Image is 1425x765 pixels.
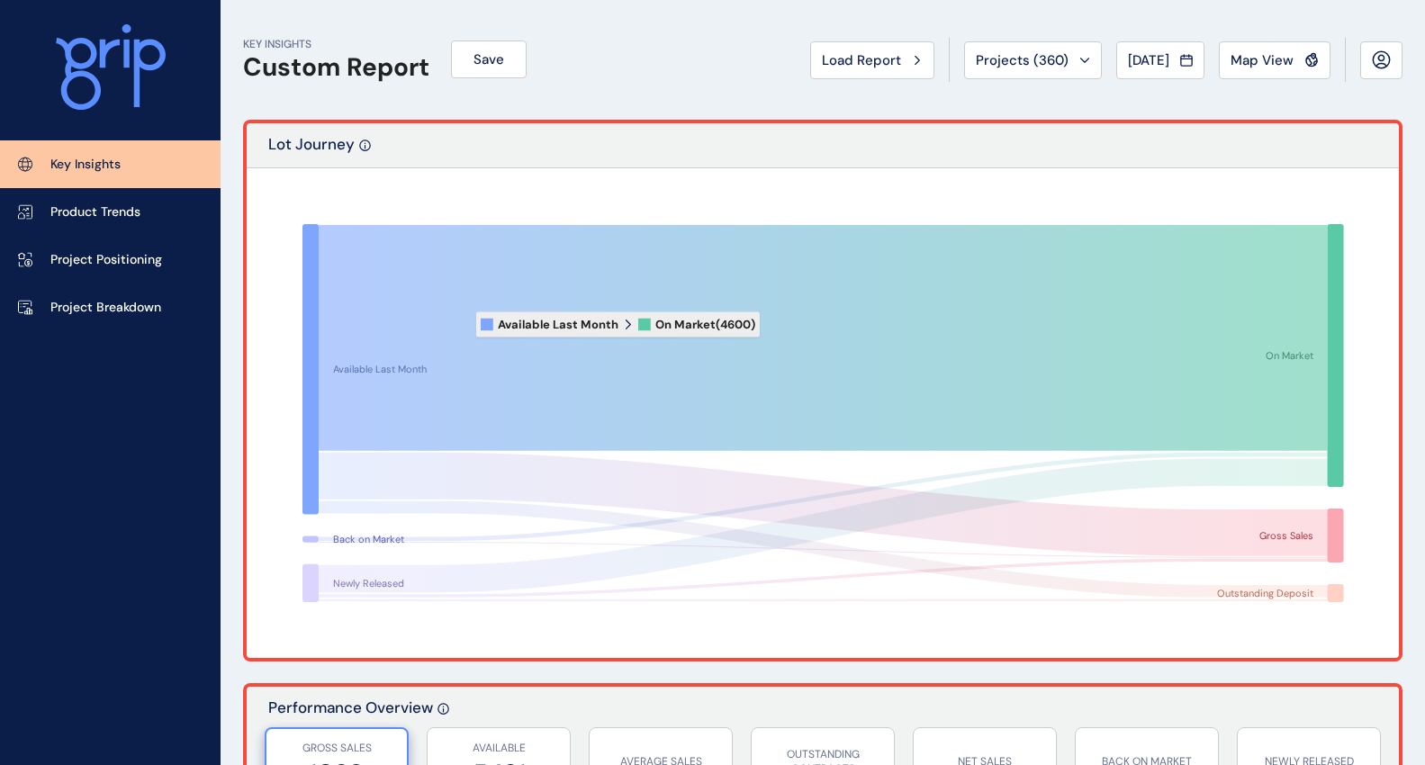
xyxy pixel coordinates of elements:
[976,51,1069,69] span: Projects ( 360 )
[243,52,429,83] h1: Custom Report
[810,41,934,79] button: Load Report
[473,50,504,68] span: Save
[1116,41,1204,79] button: [DATE]
[1128,51,1169,69] span: [DATE]
[275,741,398,756] p: GROSS SALES
[1219,41,1330,79] button: Map View
[451,40,527,78] button: Save
[822,51,901,69] span: Load Report
[437,741,561,756] p: AVAILABLE
[50,299,161,317] p: Project Breakdown
[50,156,121,174] p: Key Insights
[268,134,355,167] p: Lot Journey
[964,41,1102,79] button: Projects (360)
[1231,51,1294,69] span: Map View
[243,37,429,52] p: KEY INSIGHTS
[50,203,140,221] p: Product Trends
[50,251,162,269] p: Project Positioning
